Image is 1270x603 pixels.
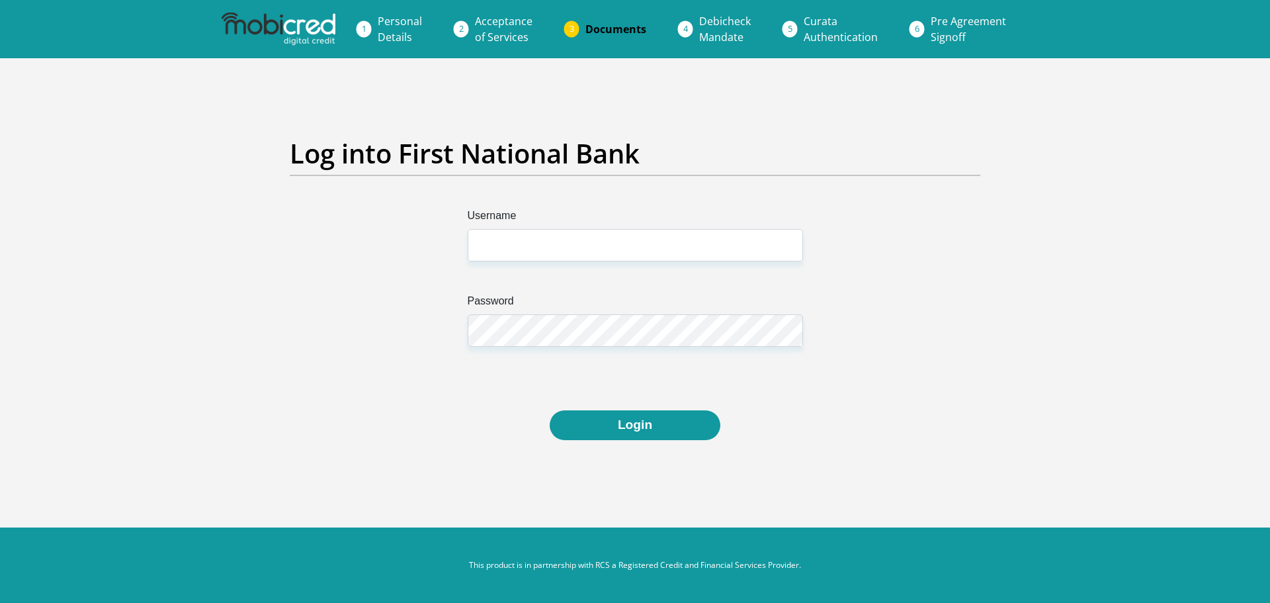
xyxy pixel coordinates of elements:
a: Documents [575,16,657,42]
a: CurataAuthentication [793,8,888,50]
input: Username [468,229,803,261]
span: Personal Details [378,14,422,44]
a: DebicheckMandate [689,8,761,50]
span: Debicheck Mandate [699,14,751,44]
a: Pre AgreementSignoff [920,8,1017,50]
p: This product is in partnership with RCS a Registered Credit and Financial Services Provider. [268,559,1002,571]
a: Acceptanceof Services [464,8,543,50]
img: mobicred logo [222,13,335,46]
span: Curata Authentication [804,14,878,44]
a: PersonalDetails [367,8,433,50]
h2: Log into First National Bank [290,138,980,169]
span: Acceptance of Services [475,14,532,44]
label: Password [468,293,803,314]
span: Documents [585,22,646,36]
label: Username [468,208,803,229]
button: Login [550,410,720,440]
span: Pre Agreement Signoff [931,14,1006,44]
